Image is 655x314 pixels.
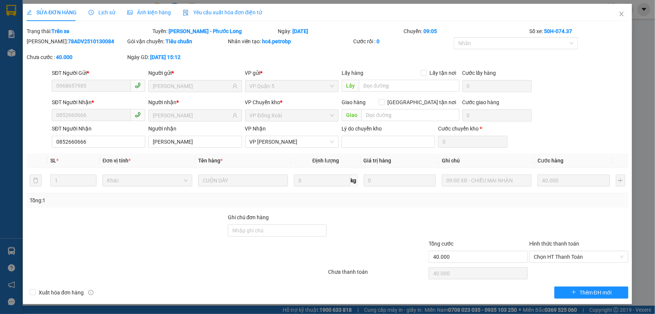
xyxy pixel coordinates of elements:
label: Cước giao hàng [462,99,500,105]
span: phone [135,112,141,118]
span: Giá trị hàng [364,158,391,164]
b: Trên xe [51,28,69,34]
input: VD: Bàn, Ghế [198,174,288,187]
b: 09:05 [423,28,437,34]
button: plusThêm ĐH mới [554,287,628,299]
div: SĐT Người Nhận [52,98,145,106]
div: Tuyến: [152,27,277,35]
button: plus [616,174,625,187]
span: Tổng cước [429,241,453,247]
span: Xuất hóa đơn hàng [36,288,87,297]
div: Cước chuyển kho [438,124,507,133]
span: Đơn vị tính [102,158,131,164]
div: Chưa cước : [27,53,126,61]
span: Ảnh kiện hàng [127,9,171,15]
span: plus [571,290,577,296]
span: Yêu cầu xuất hóa đơn điện tử [183,9,262,15]
span: Giao hàng [342,99,366,105]
button: Close [611,4,632,25]
span: VP Đồng Xoài [250,110,334,121]
span: kg [350,174,358,187]
div: Chuyến: [403,27,529,35]
input: Tên người nhận [153,111,230,120]
span: picture [127,10,133,15]
span: Chọn HT Thanh Toán [534,251,624,262]
span: close [619,11,625,17]
span: Lấy tận nơi [427,69,459,77]
input: 0 [364,174,436,187]
span: SL [50,158,56,164]
span: user [232,113,238,118]
b: Tiêu chuẩn [166,38,192,44]
span: Thêm ĐH mới [580,288,611,297]
span: Lịch sử [89,9,115,15]
div: Người nhận [148,124,242,133]
b: 78ADV2510130084 [68,38,114,44]
label: Ghi chú đơn hàng [228,214,269,220]
span: user [232,83,238,89]
span: Lấy [342,80,359,92]
div: Người gửi [148,69,242,77]
b: 0 [376,38,379,44]
input: Ghi chú đơn hàng [228,225,327,237]
input: Cước giao hàng [462,109,532,121]
span: phone [135,82,141,88]
div: SĐT Người Gửi [52,69,145,77]
b: [PERSON_NAME] - Phước Long [169,28,242,34]
span: edit [27,10,32,15]
div: VP Nhận [245,124,339,133]
input: Dọc đường [359,80,459,92]
div: VP gửi [245,69,339,77]
b: [DATE] 15:12 [150,54,181,60]
div: Lý do chuyển kho [342,124,435,133]
div: Số xe: [529,27,629,35]
span: Khác [107,175,188,186]
b: hc4.petrobp [262,38,291,44]
div: Trạng thái: [26,27,152,35]
span: info-circle [88,290,93,295]
label: Hình thức thanh toán [529,241,579,247]
label: Cước lấy hàng [462,70,496,76]
div: Gói vận chuyển: [127,37,226,46]
th: Ghi chú [439,153,535,168]
div: Cước rồi : [353,37,452,46]
img: icon [183,10,189,16]
div: SĐT Người Nhận [52,124,145,133]
button: delete [30,174,42,187]
div: Nhân viên tạo: [228,37,352,46]
span: Cước hàng [538,158,563,164]
div: Người nhận [148,98,242,106]
div: Tổng: 1 [30,196,253,205]
input: Tên người gửi [153,82,230,90]
div: Ngày GD: [127,53,226,61]
span: Lấy hàng [342,70,363,76]
span: Tên hàng [198,158,223,164]
b: [DATE] [293,28,309,34]
div: [PERSON_NAME]: [27,37,126,46]
b: 40.000 [56,54,72,60]
span: SỬA ĐƠN HÀNG [27,9,77,15]
span: VP Chuyển kho [245,99,280,105]
div: Chưa thanh toán [328,268,428,281]
span: Giao [342,109,361,121]
span: [GEOGRAPHIC_DATA] tận nơi [385,98,459,106]
span: VP Minh Hưng [250,136,334,147]
input: 0 [538,174,610,187]
span: VP Quận 5 [250,80,334,92]
input: Ghi Chú [442,174,532,187]
input: Cước lấy hàng [462,80,532,92]
span: Định lượng [312,158,339,164]
span: clock-circle [89,10,94,15]
b: 50H-074.37 [544,28,572,34]
div: Ngày: [277,27,403,35]
input: Dọc đường [361,109,459,121]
